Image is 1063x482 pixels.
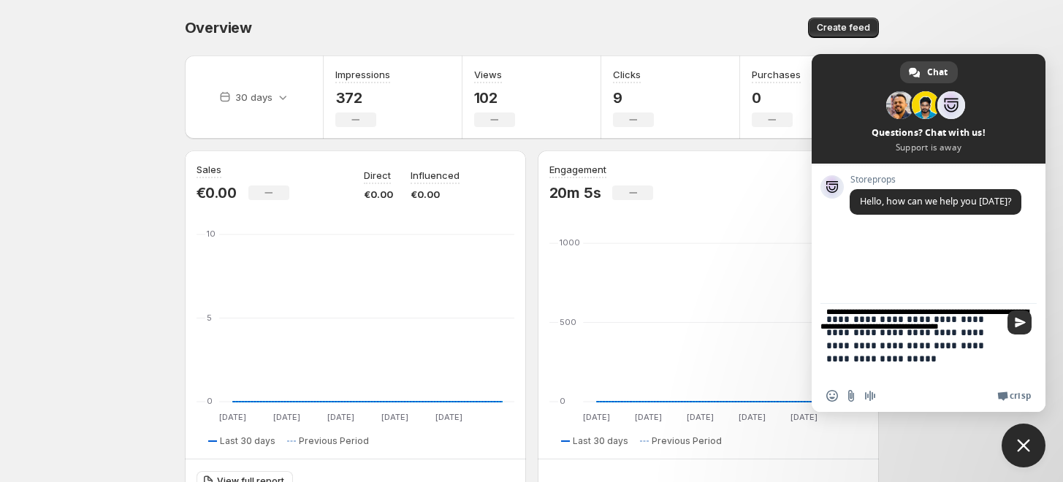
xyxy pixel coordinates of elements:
[686,412,713,422] text: [DATE]
[474,89,515,107] p: 102
[435,412,462,422] text: [DATE]
[207,396,213,406] text: 0
[613,67,641,82] h3: Clicks
[560,396,565,406] text: 0
[411,168,460,183] p: Influenced
[652,435,722,447] span: Previous Period
[817,22,870,34] span: Create feed
[1002,424,1045,467] a: Close chat
[197,184,237,202] p: €0.00
[364,187,393,202] p: €0.00
[738,412,765,422] text: [DATE]
[197,162,221,177] h3: Sales
[235,90,273,104] p: 30 days
[207,229,216,239] text: 10
[860,195,1011,207] span: Hello, how can we help you [DATE]?
[845,390,857,402] span: Send a file
[549,184,601,202] p: 20m 5s
[185,19,252,37] span: Overview
[207,313,212,323] text: 5
[826,304,1002,380] textarea: Compose your message...
[220,435,275,447] span: Last 30 days
[381,412,408,422] text: [DATE]
[335,67,390,82] h3: Impressions
[864,390,876,402] span: Audio message
[549,162,606,177] h3: Engagement
[850,175,1021,185] span: Storeprops
[364,168,391,183] p: Direct
[573,435,628,447] span: Last 30 days
[1010,390,1031,402] span: Crisp
[997,390,1031,402] a: Crisp
[560,317,576,327] text: 500
[273,412,300,422] text: [DATE]
[474,67,502,82] h3: Views
[335,89,390,107] p: 372
[218,412,245,422] text: [DATE]
[327,412,354,422] text: [DATE]
[613,89,654,107] p: 9
[299,435,369,447] span: Previous Period
[808,18,879,38] button: Create feed
[582,412,609,422] text: [DATE]
[900,61,958,83] a: Chat
[927,61,948,83] span: Chat
[752,89,801,107] p: 0
[560,237,580,248] text: 1000
[826,390,838,402] span: Insert an emoji
[1007,310,1032,334] span: Send
[634,412,661,422] text: [DATE]
[790,412,817,422] text: [DATE]
[752,67,801,82] h3: Purchases
[411,187,460,202] p: €0.00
